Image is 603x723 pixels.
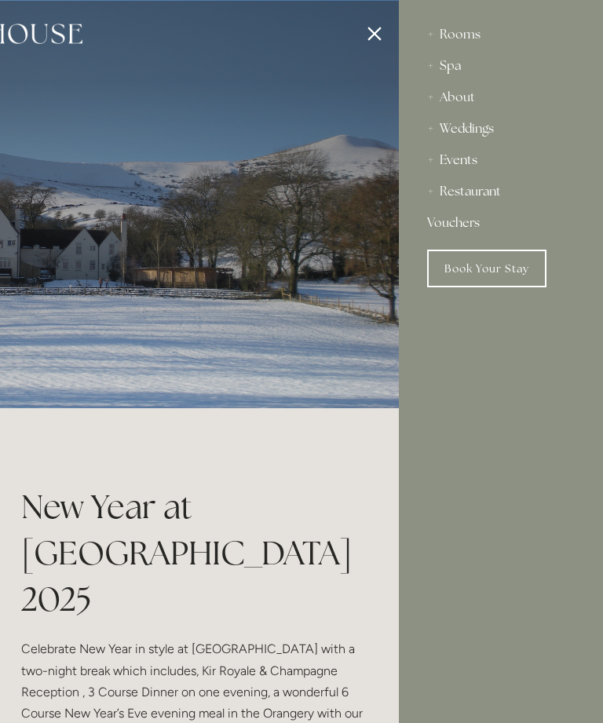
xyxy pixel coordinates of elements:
div: Events [427,144,575,176]
div: Restaurant [427,176,575,207]
div: Rooms [427,19,575,50]
div: Weddings [427,113,575,144]
a: Book Your Stay [427,250,546,287]
div: About [427,82,575,113]
div: Spa [427,50,575,82]
a: Vouchers [427,207,575,239]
